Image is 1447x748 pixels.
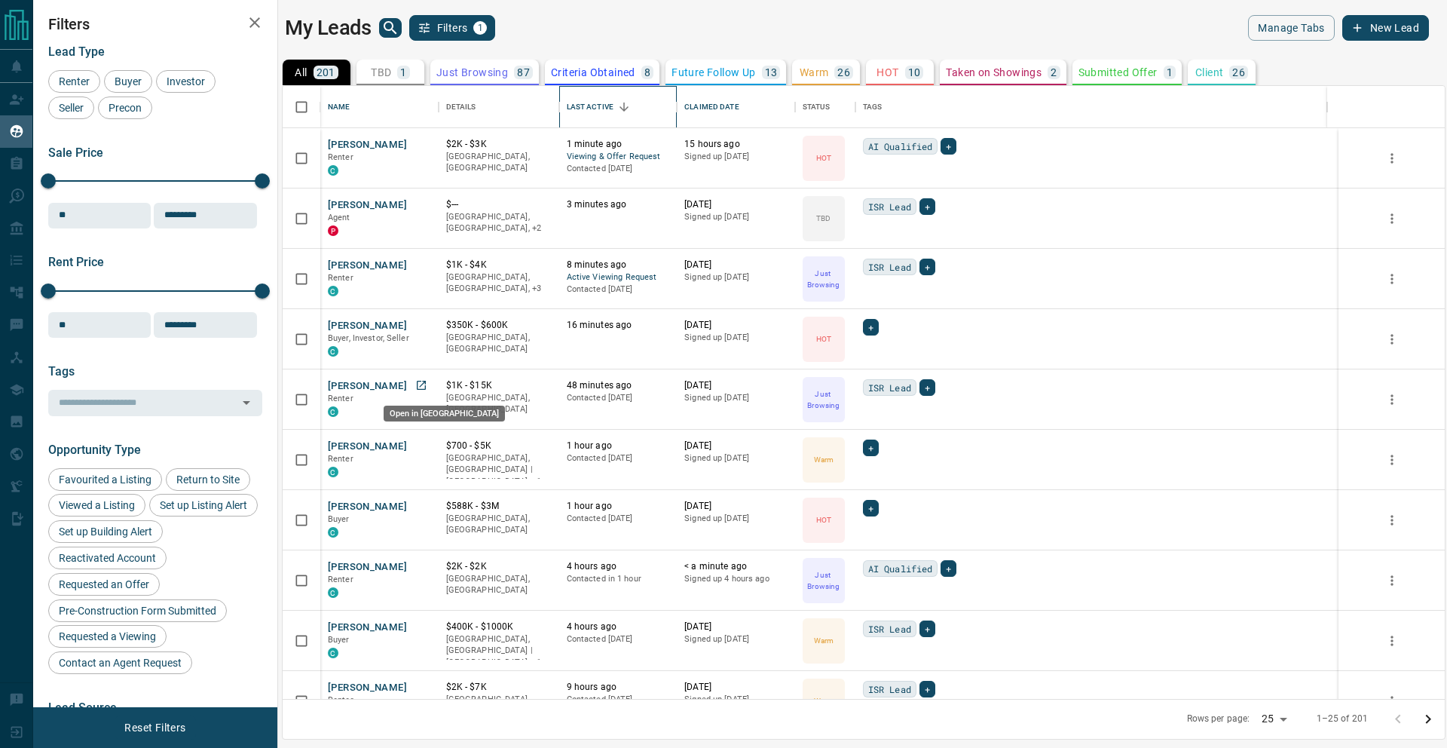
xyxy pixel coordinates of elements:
[814,635,834,646] p: Warm
[48,15,262,33] h2: Filters
[567,284,670,296] p: Contacted [DATE]
[800,67,829,78] p: Warm
[684,271,788,284] p: Signed up [DATE]
[567,440,670,452] p: 1 hour ago
[567,621,670,633] p: 4 hours ago
[868,380,911,395] span: ISR Lead
[446,621,552,633] p: $400K - $1000K
[371,67,391,78] p: TBD
[925,380,930,395] span: +
[863,86,883,128] div: Tags
[379,18,402,38] button: search button
[48,700,117,715] span: Lead Source
[98,97,152,119] div: Precon
[1381,328,1403,351] button: more
[328,454,353,464] span: Renter
[567,163,670,175] p: Contacted [DATE]
[567,392,670,404] p: Contacted [DATE]
[863,440,879,456] div: +
[285,16,372,40] h1: My Leads
[54,578,154,590] span: Requested an Offer
[567,151,670,164] span: Viewing & Offer Request
[48,44,105,59] span: Lead Type
[328,379,407,394] button: [PERSON_NAME]
[328,225,338,236] div: property.ca
[567,560,670,573] p: 4 hours ago
[684,621,788,633] p: [DATE]
[816,514,831,526] p: HOT
[804,268,843,290] p: Just Browsing
[1381,207,1403,230] button: more
[54,474,157,486] span: Favourited a Listing
[677,86,795,128] div: Claimed Date
[446,633,552,669] p: Toronto
[328,333,409,343] span: Buyer, Investor, Seller
[411,376,431,395] a: Open in New Tab
[1232,67,1245,78] p: 26
[1381,147,1403,170] button: more
[328,346,338,357] div: condos.ca
[328,500,407,514] button: [PERSON_NAME]
[328,198,407,213] button: [PERSON_NAME]
[317,67,335,78] p: 201
[328,152,353,162] span: Renter
[816,152,831,164] p: HOT
[559,86,678,128] div: Last Active
[384,406,505,422] div: Open in [GEOGRAPHIC_DATA]
[48,443,141,457] span: Opportunity Type
[1381,449,1403,471] button: more
[328,394,353,403] span: Renter
[328,681,407,695] button: [PERSON_NAME]
[567,633,670,645] p: Contacted [DATE]
[328,514,350,524] span: Buyer
[48,255,104,269] span: Rent Price
[684,681,788,694] p: [DATE]
[855,86,1327,128] div: Tags
[1381,268,1403,290] button: more
[919,621,935,637] div: +
[868,139,933,154] span: AI Qualified
[171,474,245,486] span: Return to Site
[446,379,552,392] p: $1K - $15K
[863,500,879,517] div: +
[54,526,158,538] span: Set up Building Alert
[328,406,338,417] div: condos.ca
[684,151,788,163] p: Signed up [DATE]
[863,319,879,336] div: +
[837,67,850,78] p: 26
[919,379,935,396] div: +
[115,715,195,740] button: Reset Filters
[48,599,227,622] div: Pre-Construction Form Submitted
[446,319,552,332] p: $350K - $600K
[475,23,485,33] span: 1
[868,501,873,516] span: +
[54,75,95,87] span: Renter
[328,575,353,584] span: Renter
[48,364,75,379] span: Tags
[816,333,831,345] p: HOT
[684,86,739,128] div: Claimed Date
[946,67,1042,78] p: Taken on Showings
[1317,713,1368,725] p: 1–25 of 201
[54,499,140,511] span: Viewed a Listing
[567,271,670,284] span: Active Viewing Request
[868,259,911,274] span: ISR Lead
[1187,713,1250,725] p: Rows per page:
[919,198,935,215] div: +
[446,271,552,295] p: East End, Midtown | Central, Toronto
[103,102,147,114] span: Precon
[154,499,252,511] span: Set up Listing Alert
[1195,67,1223,78] p: Client
[567,694,670,706] p: Contacted [DATE]
[567,198,670,211] p: 3 minutes ago
[567,319,670,332] p: 16 minutes ago
[48,97,94,119] div: Seller
[517,67,530,78] p: 87
[446,573,552,596] p: [GEOGRAPHIC_DATA], [GEOGRAPHIC_DATA]
[446,259,552,271] p: $1K - $4K
[109,75,147,87] span: Buyer
[868,199,911,214] span: ISR Lead
[671,67,755,78] p: Future Follow Up
[804,388,843,411] p: Just Browsing
[1381,569,1403,592] button: more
